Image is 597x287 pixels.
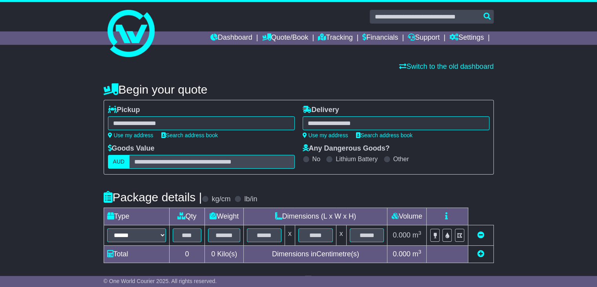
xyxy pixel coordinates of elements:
a: Dashboard [210,31,252,45]
label: Goods Value [108,144,155,153]
a: Add new item [477,250,484,258]
td: Qty [169,208,205,225]
span: 0 [211,250,215,258]
label: No [312,155,320,163]
td: Volume [387,208,427,225]
a: Search address book [356,132,413,138]
span: © One World Courier 2025. All rights reserved. [104,278,217,284]
label: Other [393,155,409,163]
a: Quote/Book [262,31,308,45]
span: m [413,231,422,239]
label: kg/cm [212,195,230,204]
a: Settings [449,31,484,45]
span: 0.000 [393,250,411,258]
a: Remove this item [477,231,484,239]
a: Search address book [161,132,218,138]
td: x [336,225,346,246]
td: Kilo(s) [205,246,244,263]
h4: Package details | [104,191,202,204]
span: 0.000 [393,231,411,239]
td: Weight [205,208,244,225]
td: Type [104,208,169,225]
td: Total [104,246,169,263]
td: x [285,225,295,246]
span: m [413,250,422,258]
a: Use my address [108,132,153,138]
label: lb/in [244,195,257,204]
a: Support [408,31,440,45]
label: Lithium Battery [336,155,378,163]
h4: Begin your quote [104,83,494,96]
td: 0 [169,246,205,263]
a: Switch to the old dashboard [399,63,493,70]
sup: 3 [418,249,422,255]
label: AUD [108,155,130,169]
label: Any Dangerous Goods? [303,144,390,153]
td: Dimensions (L x W x H) [244,208,387,225]
sup: 3 [418,230,422,236]
a: Financials [362,31,398,45]
a: Use my address [303,132,348,138]
td: Dimensions in Centimetre(s) [244,246,387,263]
a: Tracking [318,31,352,45]
label: Delivery [303,106,339,114]
label: Pickup [108,106,140,114]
